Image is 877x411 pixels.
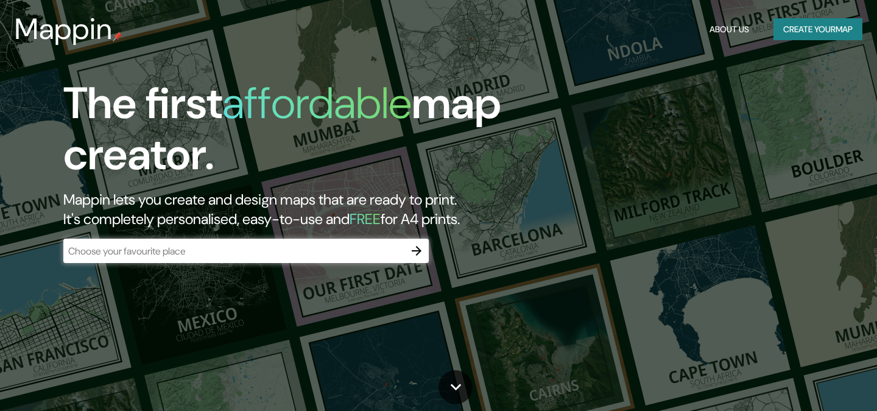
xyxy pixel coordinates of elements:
img: mappin-pin [113,32,122,41]
h5: FREE [350,209,381,228]
h3: Mappin [15,12,113,46]
button: About Us [705,18,754,41]
button: Create yourmap [773,18,862,41]
h1: The first map creator. [63,78,502,190]
h2: Mappin lets you create and design maps that are ready to print. It's completely personalised, eas... [63,190,502,229]
input: Choose your favourite place [63,244,404,258]
iframe: Help widget launcher [769,364,864,398]
h1: affordable [222,75,412,132]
